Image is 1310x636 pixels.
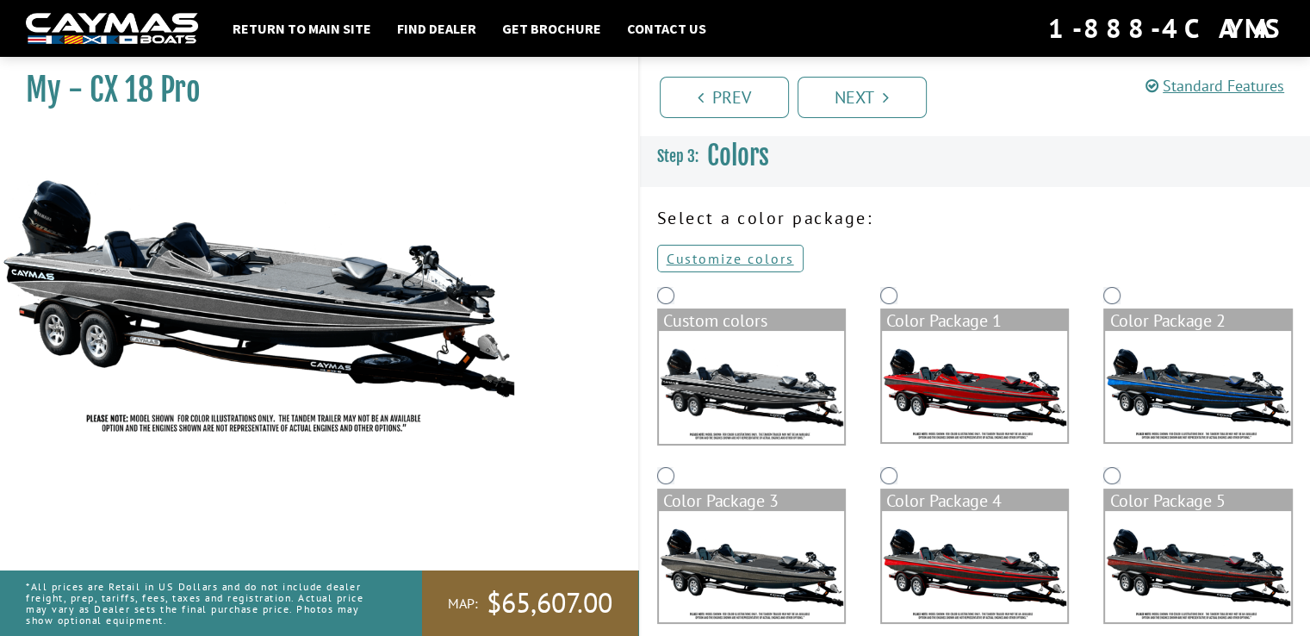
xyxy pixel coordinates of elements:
p: *All prices are Retail in US Dollars and do not include dealer freight, prep, tariffs, fees, taxe... [26,572,383,635]
div: Color Package 1 [882,310,1067,331]
a: Get Brochure [494,17,610,40]
a: Find Dealer [388,17,485,40]
img: color_package_293.png [1105,331,1290,442]
span: MAP: [448,595,478,613]
div: 1-888-4CAYMAS [1048,9,1284,47]
img: color_package_295.png [882,511,1067,622]
div: Color Package 5 [1105,490,1290,511]
div: Color Package 2 [1105,310,1290,331]
a: Prev [660,77,789,118]
a: Next [798,77,927,118]
img: color_package_296.png [1105,511,1290,622]
a: Return to main site [224,17,380,40]
h1: My - CX 18 Pro [26,71,595,109]
a: Customize colors [657,245,804,272]
a: MAP:$65,607.00 [422,571,638,636]
a: Contact Us [618,17,715,40]
img: white-logo-c9c8dbefe5ff5ceceb0f0178aa75bf4bb51f6bca0971e226c86eb53dfe498488.png [26,13,198,45]
div: Custom colors [659,310,844,331]
span: $65,607.00 [487,585,612,621]
div: Color Package 3 [659,490,844,511]
p: Select a color package: [657,205,1294,231]
img: color_package_292.png [882,331,1067,442]
a: Standard Features [1145,76,1284,96]
img: cx18-Base-Layer.png [659,331,844,444]
div: Color Package 4 [882,490,1067,511]
img: color_package_294.png [659,511,844,622]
